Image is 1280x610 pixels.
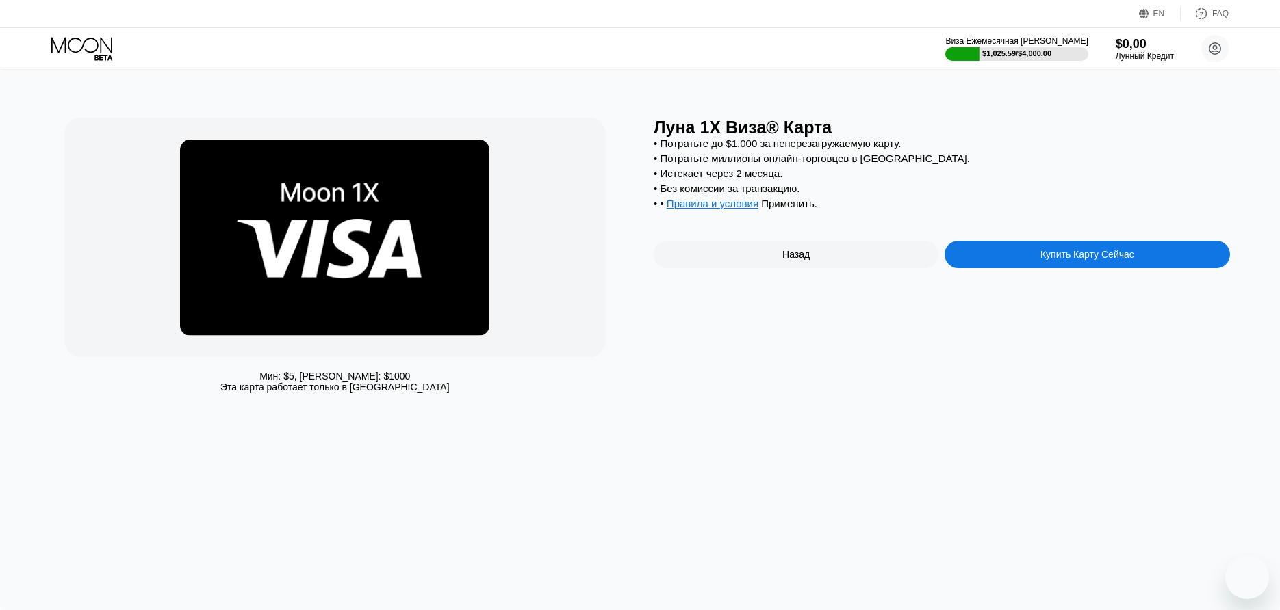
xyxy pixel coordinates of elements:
div: $0,00 [1116,37,1174,51]
div: $0,00Лунный Кредит [1116,37,1174,61]
div: $1,025.59/$4,000.00 [982,49,1051,57]
div: Назад [782,249,810,260]
span: Правила и условия [667,198,758,209]
div: Эта карта работает только в [GEOGRAPHIC_DATA] [220,382,450,393]
div: • Потратьте миллионы онлайн-торговцев в [GEOGRAPHIC_DATA]. [654,152,1230,164]
div: Виза Ежемесячная [PERSON_NAME] [945,36,1088,46]
div: FAQ [1181,7,1229,21]
iframe: Кнопка запуска окна обмена сообщениями [1225,555,1269,599]
div: • Потратьте до $1,000 за неперезагружаемую карту. [654,137,1230,149]
div: Мин: $5, [PERSON_NAME]: $1000 [259,371,410,382]
div: Купить Карту Сейчас [945,241,1229,268]
div: Купить Карту Сейчас [1040,249,1134,260]
div: FAQ [1212,9,1229,18]
div: Назад [654,241,938,268]
div: • • Применить . [654,198,1230,213]
div: Лунный Кредит [1116,51,1174,61]
div: EN [1139,7,1181,21]
div: EN [1153,9,1165,18]
div: • Без комиссии за транзакцию. [654,183,1230,194]
div: Виза Ежемесячная [PERSON_NAME]$1,025.59/$4,000.00 [945,36,1088,61]
div: Луна 1X Виза® Карта [654,118,1230,137]
div: • Истекает через 2 месяца. [654,168,1230,179]
div: Правила и условия [667,198,758,213]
